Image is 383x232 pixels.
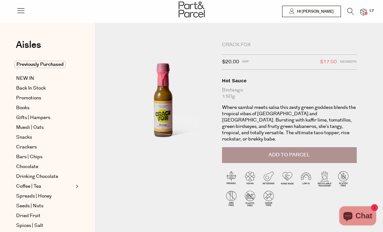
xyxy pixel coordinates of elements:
[16,222,74,229] a: Spices | Salt
[16,85,46,92] span: Back In Stock
[74,183,78,190] button: Expand/Collapse Coffee | Tea
[16,183,41,190] span: Coffee | Tea
[15,61,65,68] span: Previously Purchased
[222,87,357,100] div: Bintango 150g
[269,151,310,159] span: Add to Parcel
[16,212,40,220] span: Dried Fruit
[367,8,375,14] span: 17
[259,189,278,208] img: P_P-ICONS-Live_Bec_V11_Sugar_Free.svg
[360,9,367,15] a: 17
[16,104,29,112] span: Books
[16,163,74,171] a: Chocolate
[16,153,42,161] span: Bars | Chips
[16,114,74,122] a: Gifts | Hampers
[337,206,378,227] inbox-online-store-chat: Shopify online store chat
[222,58,239,66] span: $20.00
[16,134,32,141] span: Snacks
[16,94,41,102] span: Promotions
[16,183,74,190] a: Coffee | Tea
[16,38,41,52] span: Aisles
[16,173,58,180] span: Drinking Chocolate
[16,61,74,68] a: Previously Purchased
[241,189,259,208] img: P_P-ICONS-Live_Bec_V11_Plastic_Free.svg
[222,104,357,142] p: Where sambal meets salsa this zesty green goddess blends the tropical vibes of [GEOGRAPHIC_DATA] ...
[16,192,52,200] span: Spreads | Honey
[16,143,37,151] span: Crackers
[320,58,337,66] span: $17.00
[222,147,357,163] button: Add to Parcel
[297,169,315,188] img: P_P-ICONS-Live_Bec_V11_Low_Gi.svg
[315,169,334,188] img: P_P-ICONS-Live_Bec_V11_Recyclable_Packaging.svg
[16,124,44,131] span: Muesli | Oats
[179,2,205,17] img: Part&Parcel
[16,163,38,171] span: Chocolate
[16,192,74,200] a: Spreads | Honey
[16,212,74,220] a: Dried Fruit
[222,189,241,208] img: P_P-ICONS-Live_Bec_V11_GMO_Free.svg
[278,169,297,188] img: P_P-ICONS-Live_Bec_V11_Handmade.svg
[16,153,74,161] a: Bars | Chips
[16,222,43,229] span: Spices | Salt
[16,40,41,56] a: Aisles
[16,85,74,92] a: Back In Stock
[16,202,74,210] a: Seeds | Nuts
[222,169,241,188] img: P_P-ICONS-Live_Bec_V11_Organic.svg
[16,202,43,210] span: Seeds | Nuts
[282,6,341,17] a: Hi [PERSON_NAME]
[114,42,213,158] img: Hot Sauce
[16,94,74,102] a: Promotions
[242,58,249,66] span: RRP
[334,169,353,188] img: P_P-ICONS-Live_Bec_V11_Gluten_Free.svg
[16,173,74,180] a: Drinking Chocolate
[241,169,259,188] img: P_P-ICONS-Live_Bec_V11_Vegan.svg
[16,134,74,141] a: Snacks
[295,9,334,14] span: Hi [PERSON_NAME]
[16,124,74,131] a: Muesli | Oats
[16,75,74,82] a: NEW IN
[259,169,278,188] img: P_P-ICONS-Live_Bec_V11_Ketogenic.svg
[16,114,50,122] span: Gifts | Hampers
[222,78,357,84] div: Hot Sauce
[16,75,34,82] span: NEW IN
[16,104,74,112] a: Books
[340,58,357,66] span: Members
[222,42,357,48] div: Crack Fox
[16,143,74,151] a: Crackers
